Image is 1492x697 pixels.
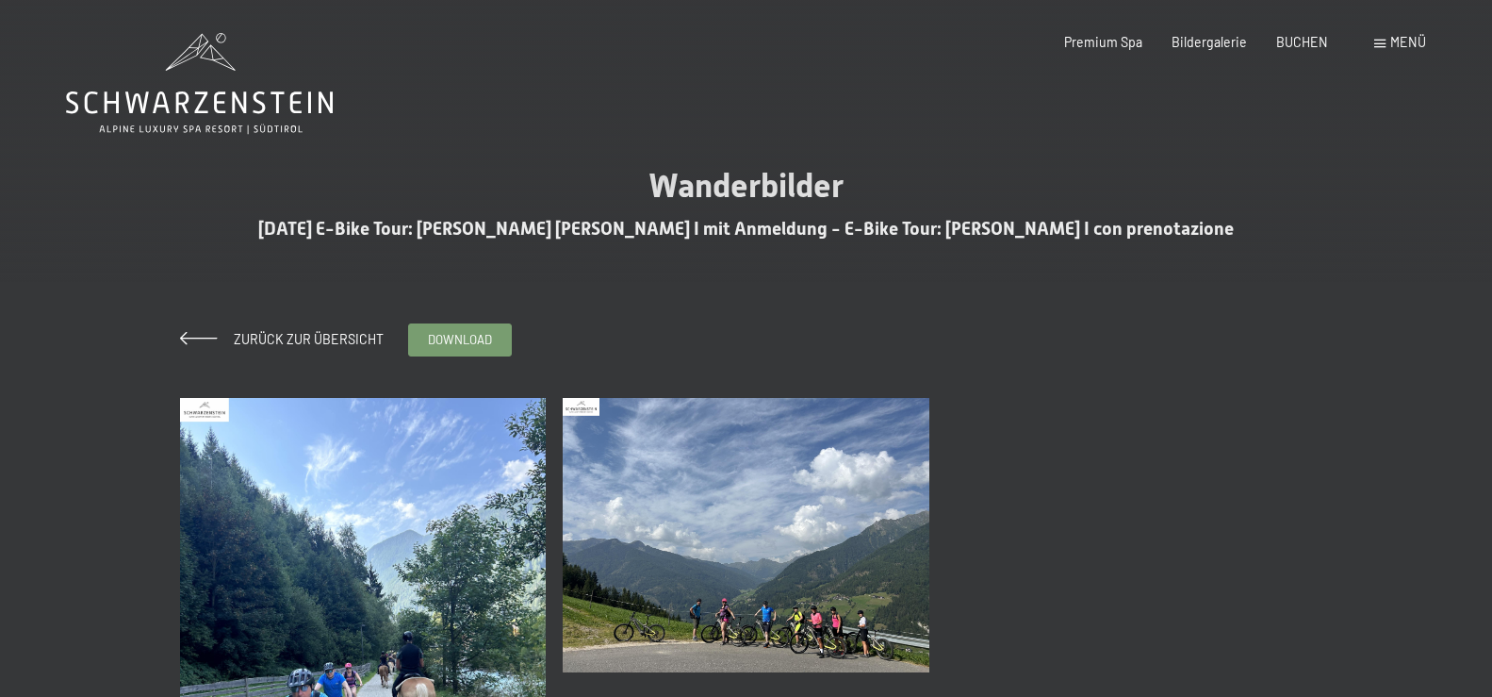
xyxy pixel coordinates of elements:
span: Wanderbilder [648,166,844,205]
a: download [409,324,511,356]
a: Zurück zur Übersicht [180,331,384,347]
span: Menü [1390,34,1426,50]
a: 14-08-2025 [559,390,933,681]
a: BUCHEN [1276,34,1328,50]
a: Premium Spa [1064,34,1142,50]
img: 14-08-2025 [563,398,929,672]
a: Bildergalerie [1172,34,1247,50]
span: Zurück zur Übersicht [221,331,384,347]
span: [DATE] E-Bike Tour: [PERSON_NAME] [PERSON_NAME] I mit Anmeldung - E-Bike Tour: [PERSON_NAME] I co... [258,218,1234,240]
span: download [428,331,492,348]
